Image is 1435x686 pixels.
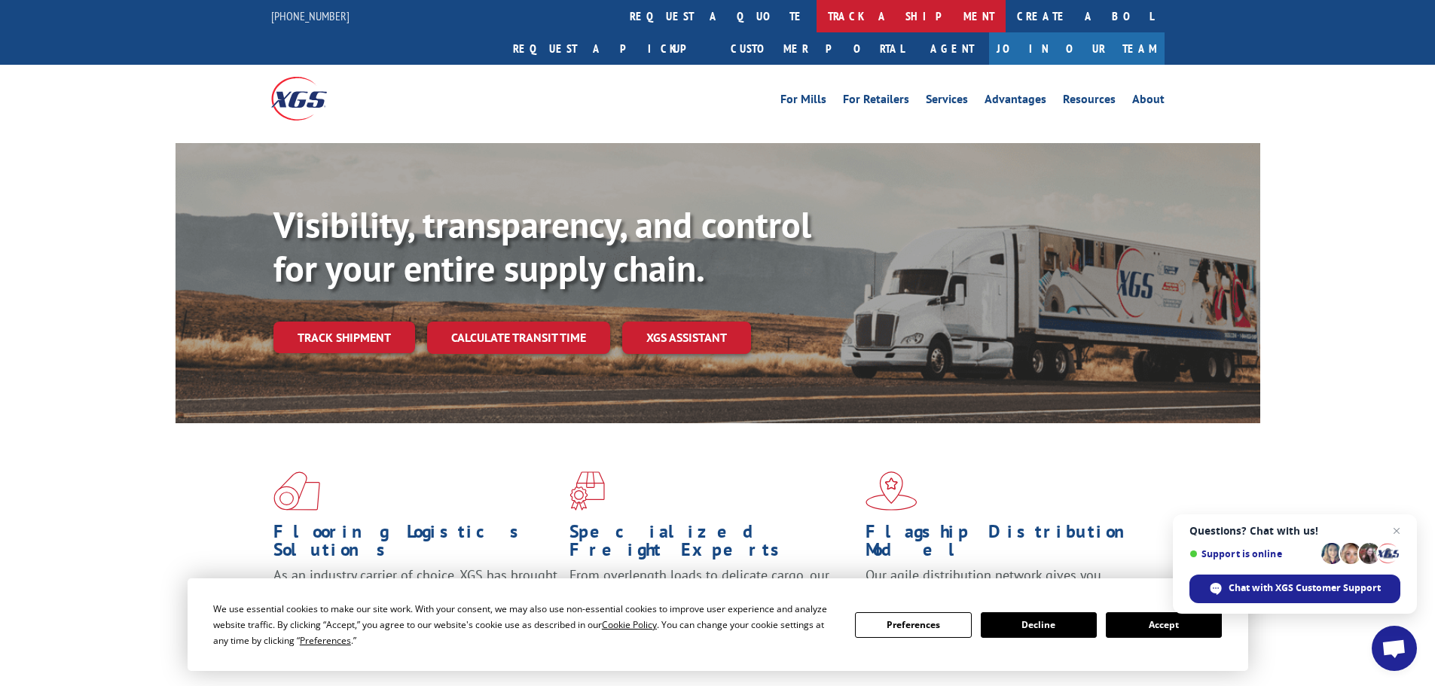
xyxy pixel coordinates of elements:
span: As an industry carrier of choice, XGS has brought innovation and dedication to flooring logistics... [273,566,557,620]
div: Cookie Consent Prompt [188,578,1248,671]
span: Close chat [1388,522,1406,540]
img: xgs-icon-flagship-distribution-model-red [866,471,917,511]
a: About [1132,93,1165,110]
a: Join Our Team [989,32,1165,65]
img: xgs-icon-total-supply-chain-intelligence-red [273,471,320,511]
h1: Specialized Freight Experts [569,523,854,566]
a: Request a pickup [502,32,719,65]
a: Agent [915,32,989,65]
span: Cookie Policy [602,618,657,631]
h1: Flagship Distribution Model [866,523,1150,566]
button: Accept [1106,612,1222,638]
a: Customer Portal [719,32,915,65]
a: [PHONE_NUMBER] [271,8,350,23]
button: Preferences [855,612,971,638]
a: Advantages [985,93,1046,110]
span: Preferences [300,634,351,647]
div: Open chat [1372,626,1417,671]
button: Decline [981,612,1097,638]
img: xgs-icon-focused-on-flooring-red [569,471,605,511]
a: Services [926,93,968,110]
div: We use essential cookies to make our site work. With your consent, we may also use non-essential ... [213,601,837,648]
h1: Flooring Logistics Solutions [273,523,558,566]
b: Visibility, transparency, and control for your entire supply chain. [273,201,811,291]
span: Support is online [1189,548,1316,559]
a: For Retailers [843,93,909,110]
div: Chat with XGS Customer Support [1189,575,1400,603]
a: Resources [1063,93,1116,110]
span: Questions? Chat with us! [1189,525,1400,537]
a: Calculate transit time [427,322,610,354]
a: Track shipment [273,322,415,353]
a: For Mills [780,93,826,110]
p: From overlength loads to delicate cargo, our experienced staff knows the best way to move your fr... [569,566,854,633]
span: Our agile distribution network gives you nationwide inventory management on demand. [866,566,1143,602]
a: XGS ASSISTANT [622,322,751,354]
span: Chat with XGS Customer Support [1229,581,1381,595]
